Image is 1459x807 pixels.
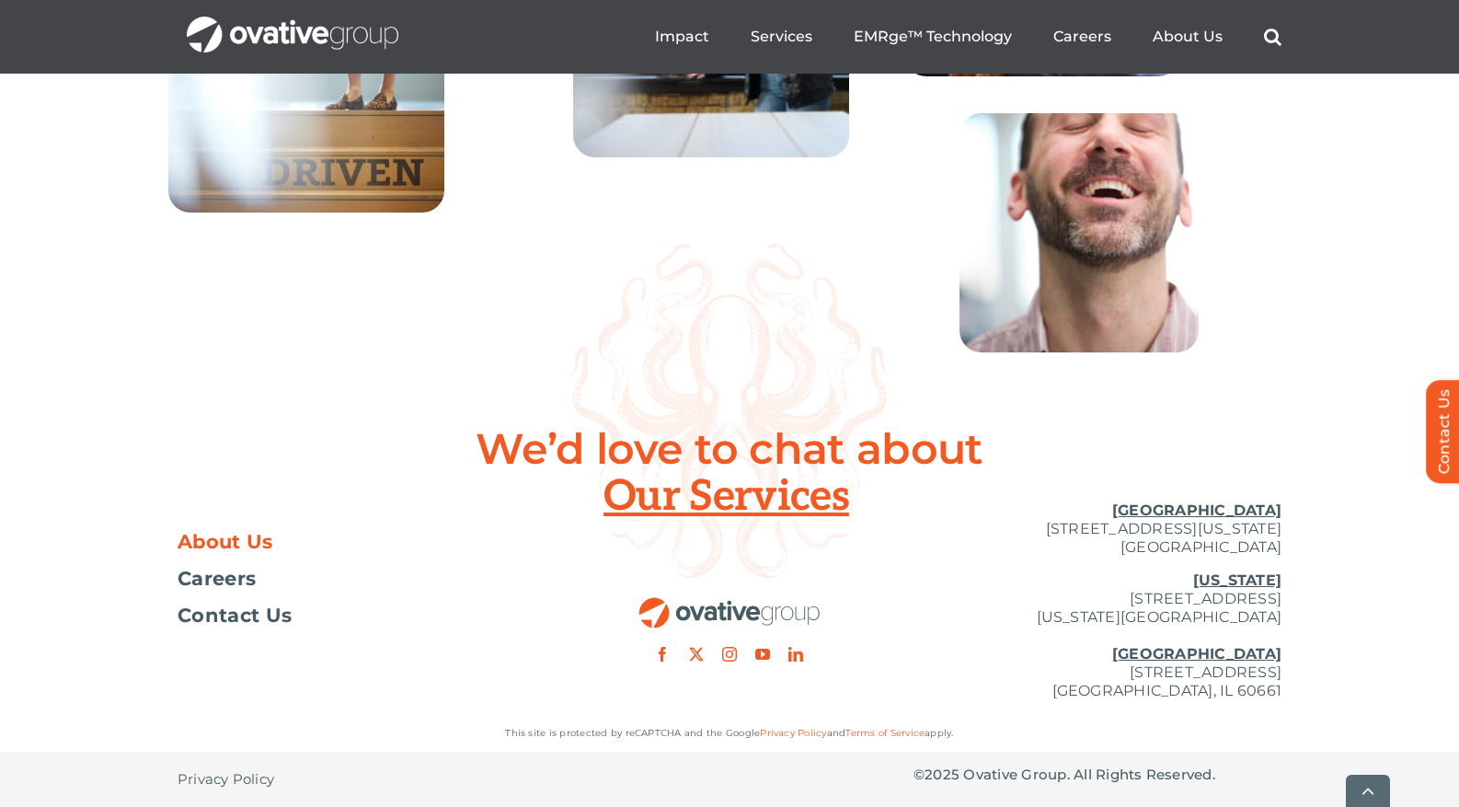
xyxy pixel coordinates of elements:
a: linkedin [788,647,803,662]
a: instagram [722,647,737,662]
a: Careers [1053,28,1111,46]
span: Contact Us [178,606,292,625]
a: twitter [689,647,704,662]
u: [GEOGRAPHIC_DATA] [1112,501,1281,519]
a: OG_Full_horizontal_RGB [638,595,821,613]
a: About Us [178,533,546,551]
span: Privacy Policy [178,770,274,789]
a: Privacy Policy [760,727,826,739]
a: facebook [655,647,670,662]
a: Careers [178,570,546,588]
u: [GEOGRAPHIC_DATA] [1112,645,1281,663]
a: Privacy Policy [178,752,274,807]
nav: Footer Menu [178,533,546,625]
p: This site is protected by reCAPTCHA and the Google and apply. [178,724,1281,743]
a: About Us [1153,28,1223,46]
u: [US_STATE] [1193,571,1281,589]
img: Home – Careers 8 [959,113,1199,352]
span: Careers [178,570,256,588]
a: youtube [755,647,770,662]
p: [STREET_ADDRESS] [US_STATE][GEOGRAPHIC_DATA] [STREET_ADDRESS] [GEOGRAPHIC_DATA], IL 60661 [913,571,1281,700]
a: Search [1264,28,1281,46]
a: Contact Us [178,606,546,625]
span: 2025 [925,766,959,783]
a: EMRge™ Technology [854,28,1012,46]
a: OG_Full_horizontal_WHT [187,15,398,32]
p: [STREET_ADDRESS][US_STATE] [GEOGRAPHIC_DATA] [913,501,1281,557]
p: © Ovative Group. All Rights Reserved. [913,766,1281,784]
a: Terms of Service [845,727,925,739]
span: About Us [178,533,273,551]
a: Impact [655,28,709,46]
img: Home – Careers 3 [168,29,444,213]
a: Services [751,28,812,46]
nav: Menu [655,7,1281,66]
nav: Footer - Privacy Policy [178,752,546,807]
